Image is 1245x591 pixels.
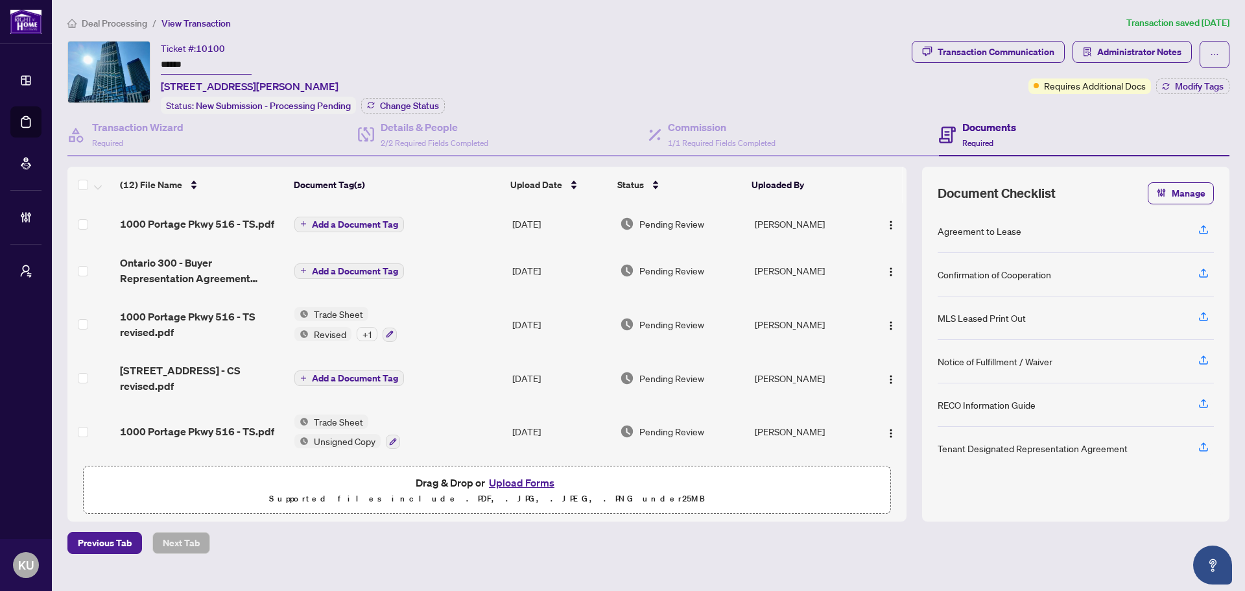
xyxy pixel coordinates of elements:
button: Add a Document Tag [294,262,404,279]
div: Tenant Designated Representation Agreement [938,441,1128,455]
h4: Documents [962,119,1016,135]
span: 1000 Portage Pkwy 516 - TS.pdf [120,216,274,232]
span: home [67,19,77,28]
th: Upload Date [505,167,612,203]
span: user-switch [19,265,32,278]
span: Ontario 300 - Buyer Representation Agreement Authority for Purchase or Lease.pdf [120,255,284,286]
span: KU [18,556,34,574]
td: [PERSON_NAME] [750,245,868,296]
h4: Details & People [381,119,488,135]
span: Trade Sheet [309,415,368,429]
th: Status [612,167,746,203]
button: Add a Document Tag [294,215,404,232]
button: Upload Forms [485,474,558,491]
div: Ticket #: [161,41,225,56]
td: [PERSON_NAME] [750,296,868,352]
span: ellipsis [1210,50,1219,59]
span: Pending Review [639,217,704,231]
th: (12) File Name [115,167,289,203]
button: Next Tab [152,532,210,554]
span: Revised [309,327,351,341]
td: [PERSON_NAME] [750,203,868,245]
span: Trade Sheet [309,307,368,321]
div: Transaction Communication [938,42,1054,62]
img: Status Icon [294,434,309,448]
button: Logo [881,421,901,442]
span: 1000 Portage Pkwy 516 - TS revised.pdf [120,309,284,340]
img: Logo [886,320,896,331]
div: Confirmation of Cooperation [938,267,1051,282]
h4: Transaction Wizard [92,119,184,135]
span: 1000 Portage Pkwy 516 - TS.pdf [120,424,274,439]
span: [STREET_ADDRESS] - CS revised.pdf [120,363,284,394]
li: / [152,16,156,30]
span: Deal Processing [82,18,147,29]
span: Document Checklist [938,184,1056,202]
span: New Submission - Processing Pending [196,100,351,112]
button: Add a Document Tag [294,217,404,232]
td: [DATE] [507,203,615,245]
span: Pending Review [639,424,704,439]
th: Uploaded By [746,167,864,203]
td: [DATE] [507,404,615,460]
td: [DATE] [507,245,615,296]
button: Change Status [361,98,445,114]
img: Logo [886,428,896,439]
td: [DATE] [507,296,615,352]
button: Logo [881,368,901,389]
span: plus [300,221,307,227]
button: Previous Tab [67,532,142,554]
img: Document Status [620,317,634,332]
img: logo [10,10,41,34]
span: (12) File Name [120,178,182,192]
button: Transaction Communication [912,41,1065,63]
button: Open asap [1193,546,1232,585]
span: Add a Document Tag [312,374,398,383]
img: Status Icon [294,415,309,429]
span: Required [962,138,993,148]
h4: Commission [668,119,776,135]
span: Pending Review [639,317,704,332]
span: Unsigned Copy [309,434,381,448]
td: [PERSON_NAME] [750,352,868,404]
span: Change Status [380,101,439,110]
span: plus [300,375,307,381]
button: Modify Tags [1156,78,1229,94]
img: Document Status [620,371,634,385]
button: Status IconTrade SheetStatus IconRevised+1 [294,307,397,342]
img: Document Status [620,424,634,439]
button: Administrator Notes [1073,41,1192,63]
article: Transaction saved [DATE] [1126,16,1229,30]
span: Pending Review [639,263,704,278]
button: Add a Document Tag [294,370,404,386]
button: Logo [881,213,901,234]
img: Logo [886,220,896,230]
span: Required [92,138,123,148]
span: 10100 [196,43,225,54]
span: Previous Tab [78,533,132,553]
span: Manage [1172,183,1205,204]
img: Document Status [620,217,634,231]
th: Document Tag(s) [289,167,506,203]
td: [PERSON_NAME] [750,404,868,460]
img: Logo [886,267,896,277]
button: Add a Document Tag [294,263,404,279]
div: Status: [161,97,356,114]
span: Add a Document Tag [312,267,398,276]
div: Agreement to Lease [938,224,1021,238]
span: Pending Review [639,371,704,385]
span: Add a Document Tag [312,220,398,229]
button: Logo [881,260,901,281]
div: + 1 [357,327,377,341]
span: 2/2 Required Fields Completed [381,138,488,148]
span: [STREET_ADDRESS][PERSON_NAME] [161,78,338,94]
img: Document Status [620,263,634,278]
span: Administrator Notes [1097,42,1181,62]
div: Notice of Fulfillment / Waiver [938,354,1052,368]
td: [DATE] [507,352,615,404]
span: Drag & Drop or [416,474,558,491]
button: Manage [1148,182,1214,204]
div: RECO Information Guide [938,398,1036,412]
span: plus [300,267,307,274]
